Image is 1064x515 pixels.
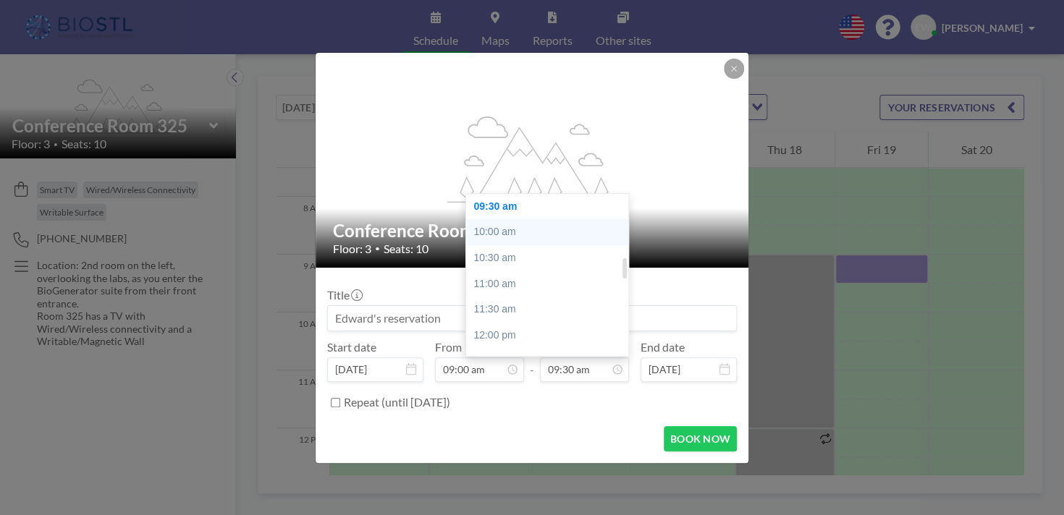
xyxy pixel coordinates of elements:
label: Repeat (until [DATE]) [344,395,450,409]
div: 10:30 am [466,245,636,271]
h2: Conference Room 325 [333,220,732,242]
span: - [530,345,534,377]
div: 12:00 pm [466,323,636,349]
div: 09:30 am [466,194,636,220]
label: Title [327,288,361,302]
input: Edward's reservation [328,306,736,331]
div: 12:30 pm [466,348,636,374]
label: Start date [327,340,376,354]
div: 11:30 am [466,297,636,323]
span: Floor: 3 [333,242,371,256]
span: • [375,243,380,254]
div: 10:00 am [466,219,636,245]
label: From [435,340,462,354]
div: 11:00 am [466,271,636,297]
button: BOOK NOW [664,426,737,451]
span: Seats: 10 [384,242,428,256]
label: End date [641,340,685,354]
